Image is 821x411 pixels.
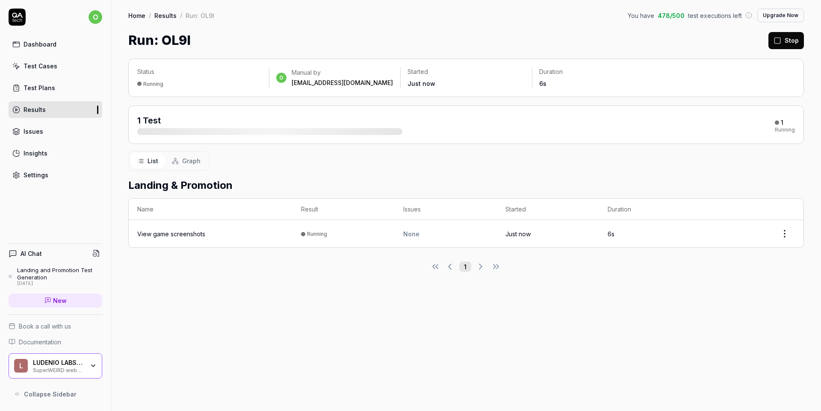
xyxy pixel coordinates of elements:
a: Results [154,11,177,20]
a: Dashboard [9,36,102,53]
button: List [130,153,165,169]
a: New [9,294,102,308]
a: Test Cases [9,58,102,74]
button: Stop [768,32,804,49]
a: Landing and Promotion Test Generation[DATE] [9,267,102,286]
div: Test Plans [24,83,55,92]
span: You have [628,11,654,20]
span: o [89,10,102,24]
div: None [403,229,488,238]
a: Test Plans [9,79,102,96]
div: Running [307,231,327,237]
time: 6s [608,230,614,238]
button: Upgrade Now [757,9,804,22]
div: [EMAIL_ADDRESS][DOMAIN_NAME] [292,79,393,87]
button: 1 [459,261,471,272]
a: Home [128,11,145,20]
span: Collapse Sidebar [24,390,77,399]
div: / [180,11,182,20]
span: o [276,73,286,83]
a: Documentation [9,338,102,346]
th: Issues [395,199,497,220]
time: Just now [505,230,531,238]
span: Graph [182,156,201,165]
button: Graph [165,153,207,169]
p: Status [137,68,262,76]
time: Just now [408,80,435,87]
th: Result [292,199,395,220]
h1: Run: OL9l [128,31,191,50]
div: Issues [24,127,43,136]
div: Test Cases [24,62,57,70]
h4: AI Chat [21,249,42,258]
div: LUDENIO LABS LTD [33,359,84,367]
button: Collapse Sidebar [9,385,102,402]
span: List [148,156,158,165]
span: 1 Test [137,115,161,126]
div: Running [143,81,163,87]
div: Insights [24,149,47,158]
div: 1 [781,119,783,126]
a: Book a call with us [9,322,102,331]
div: / [149,11,151,20]
div: Dashboard [24,40,56,49]
a: View game screenshots [137,229,205,238]
button: LLUDENIO LABS LTDSuperWEIRD website [9,353,102,379]
p: Started [408,68,525,76]
div: [DATE] [17,281,102,287]
th: Duration [599,199,701,220]
th: Started [497,199,599,220]
div: Run: OL9l [186,11,214,20]
div: SuperWEIRD website [33,366,84,373]
a: Results [9,101,102,118]
th: Name [129,199,292,220]
span: Book a call with us [19,322,71,331]
div: Manual by [292,68,393,77]
a: Settings [9,167,102,183]
a: Insights [9,145,102,161]
button: o [89,9,102,26]
h2: Landing & Promotion [128,178,804,193]
div: Landing and Promotion Test Generation [17,267,102,281]
div: Settings [24,170,48,179]
span: 478 / 500 [658,11,685,20]
div: Running [775,127,795,132]
span: Documentation [19,338,61,346]
div: Results [24,105,46,114]
time: 6s [539,80,546,87]
span: New [53,296,67,305]
a: Issues [9,123,102,140]
span: L [14,359,28,373]
p: Duration [539,68,657,76]
span: test executions left [688,11,742,20]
